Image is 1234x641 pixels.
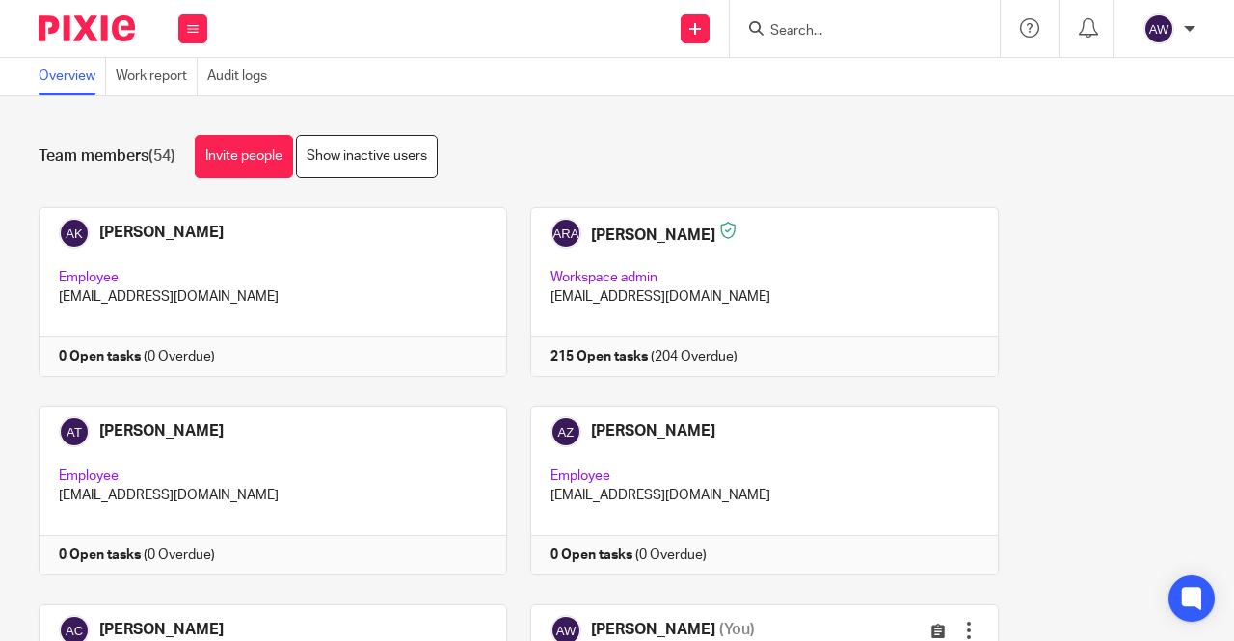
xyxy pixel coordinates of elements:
a: Show inactive users [296,135,438,178]
input: Search [768,23,942,40]
img: svg%3E [1143,13,1174,44]
h1: Team members [39,147,175,167]
a: Work report [116,58,198,95]
img: Pixie [39,15,135,41]
span: (54) [148,148,175,164]
a: Overview [39,58,106,95]
a: Invite people [195,135,293,178]
a: Audit logs [207,58,277,95]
